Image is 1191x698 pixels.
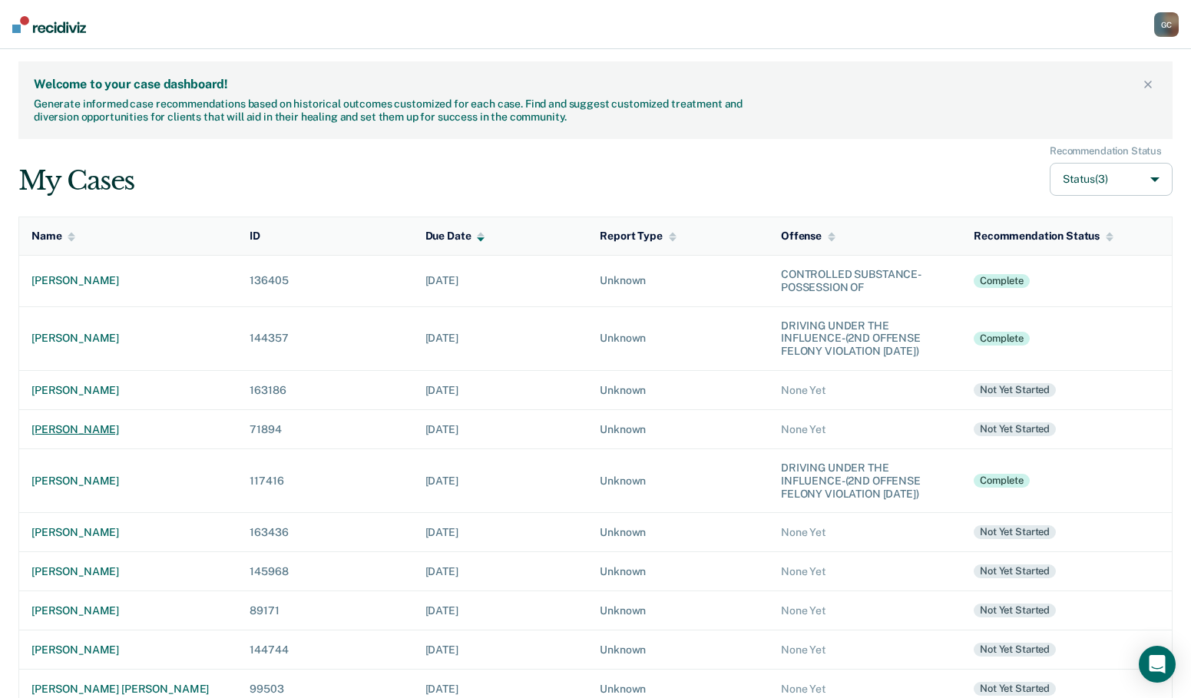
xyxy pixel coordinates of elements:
[237,513,412,552] td: 163436
[781,565,949,578] div: None Yet
[974,525,1056,539] div: Not yet started
[413,591,588,630] td: [DATE]
[781,643,949,657] div: None Yet
[31,230,75,243] div: Name
[587,591,769,630] td: Unknown
[781,461,949,500] div: DRIVING UNDER THE INFLUENCE-(2ND OFFENSE FELONY VIOLATION [DATE])
[781,319,949,358] div: DRIVING UNDER THE INFLUENCE-(2ND OFFENSE FELONY VIOLATION [DATE])
[587,255,769,306] td: Unknown
[781,268,949,294] div: CONTROLLED SUBSTANCE-POSSESSION OF
[237,591,412,630] td: 89171
[974,230,1113,243] div: Recommendation Status
[974,274,1030,288] div: Complete
[974,564,1056,578] div: Not yet started
[237,306,412,370] td: 144357
[781,683,949,696] div: None Yet
[413,255,588,306] td: [DATE]
[413,552,588,591] td: [DATE]
[237,552,412,591] td: 145968
[250,230,260,243] div: ID
[587,630,769,670] td: Unknown
[425,230,485,243] div: Due Date
[237,370,412,409] td: 163186
[413,630,588,670] td: [DATE]
[1050,145,1162,157] div: Recommendation Status
[587,370,769,409] td: Unknown
[31,332,225,345] div: [PERSON_NAME]
[1154,12,1179,37] div: G C
[31,683,225,696] div: [PERSON_NAME] [PERSON_NAME]
[413,370,588,409] td: [DATE]
[600,230,676,243] div: Report Type
[974,422,1056,436] div: Not yet started
[413,306,588,370] td: [DATE]
[34,77,1139,91] div: Welcome to your case dashboard!
[781,230,835,243] div: Offense
[781,384,949,397] div: None Yet
[974,682,1056,696] div: Not yet started
[1050,163,1173,196] button: Status(3)
[413,448,588,512] td: [DATE]
[974,474,1030,488] div: Complete
[237,409,412,448] td: 71894
[31,423,225,436] div: [PERSON_NAME]
[974,604,1056,617] div: Not yet started
[413,513,588,552] td: [DATE]
[31,604,225,617] div: [PERSON_NAME]
[237,448,412,512] td: 117416
[781,604,949,617] div: None Yet
[34,98,747,124] div: Generate informed case recommendations based on historical outcomes customized for each case. Fin...
[31,475,225,488] div: [PERSON_NAME]
[31,384,225,397] div: [PERSON_NAME]
[12,16,86,33] img: Recidiviz
[974,643,1056,657] div: Not yet started
[31,565,225,578] div: [PERSON_NAME]
[31,274,225,287] div: [PERSON_NAME]
[781,423,949,436] div: None Yet
[413,409,588,448] td: [DATE]
[587,409,769,448] td: Unknown
[587,306,769,370] td: Unknown
[974,383,1056,397] div: Not yet started
[18,165,134,197] div: My Cases
[1154,12,1179,37] button: GC
[587,513,769,552] td: Unknown
[587,552,769,591] td: Unknown
[237,630,412,670] td: 144744
[237,255,412,306] td: 136405
[781,526,949,539] div: None Yet
[31,643,225,657] div: [PERSON_NAME]
[1139,646,1176,683] div: Open Intercom Messenger
[974,332,1030,346] div: Complete
[587,448,769,512] td: Unknown
[31,526,225,539] div: [PERSON_NAME]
